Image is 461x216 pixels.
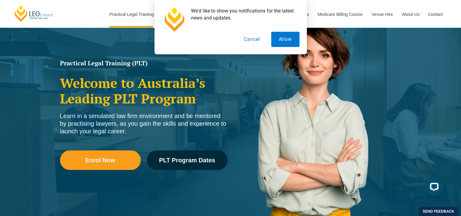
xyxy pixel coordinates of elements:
[271,32,300,47] button: Allow
[159,157,215,163] span: PLT Program Dates
[60,75,228,106] h2: Welcome to Australia’s Leading PLT Program
[60,60,228,66] h1: Practical Legal Training (PLT)
[147,150,228,170] a: PLT Program Dates
[186,7,300,21] div: We'd like to show you notifications for the latest news and updates.
[60,150,141,170] a: Enrol Now
[162,7,186,32] img: notification icon
[60,112,228,135] div: Learn in a simulated law firm environment and be mentored by practising lawyers, as you gain the ...
[420,175,446,201] iframe: LiveChat chat widget
[236,32,268,47] button: Cancel
[85,157,115,163] span: Enrol Now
